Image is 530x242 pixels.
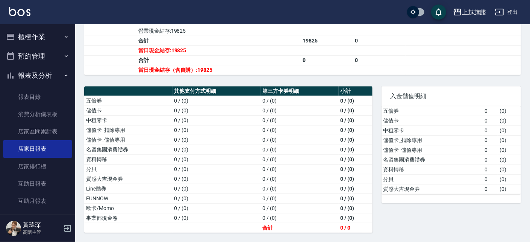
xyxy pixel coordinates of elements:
td: 儲值卡_儲值專用 [84,135,173,145]
td: 0 / (0) [339,154,373,164]
button: 上越旗艦 [450,5,489,20]
th: 第三方卡券明細 [260,86,339,96]
td: 0 / (0) [173,194,261,203]
td: 中租零卡 [382,126,483,135]
td: 0 / (0) [173,213,261,223]
td: 0 / (0) [173,145,261,154]
td: 0 [483,106,498,116]
td: 0 [483,126,498,135]
td: ( 0 ) [498,155,521,165]
td: 分貝 [84,164,173,174]
td: ( 0 ) [498,165,521,174]
td: 0 / (0) [260,194,339,203]
td: 0 / (0) [339,125,373,135]
th: 小計 [339,86,373,96]
img: Person [6,221,21,236]
td: 0 / (0) [173,96,261,106]
button: 報表及分析 [3,66,72,85]
div: 上越旗艦 [462,8,486,17]
td: ( 0 ) [498,106,521,116]
td: 0 / (0) [173,174,261,184]
th: 其他支付方式明細 [173,86,261,96]
td: 質感大吉現金券 [84,174,173,184]
td: 儲值卡 [84,106,173,115]
td: 0 / (0) [260,213,339,223]
td: 五倍券 [382,106,483,116]
td: 0 / (0) [260,106,339,115]
td: 0 / (0) [173,115,261,125]
img: Logo [9,7,30,16]
a: 報表目錄 [3,88,72,106]
td: 0 / (0) [173,154,261,164]
p: 高階主管 [23,229,61,236]
td: Line酷券 [84,184,173,194]
a: 店家排行榜 [3,158,72,175]
td: 歐卡/Momo [84,203,173,213]
td: 0 [483,155,498,165]
td: ( 0 ) [498,116,521,126]
td: 0 / (0) [260,96,339,106]
td: 0 / (0) [339,203,373,213]
td: 0 [353,55,406,65]
td: 0 [483,116,498,126]
td: ( 0 ) [498,135,521,145]
td: 0 [483,184,498,194]
td: 合計 [136,55,301,65]
td: 0 / (0) [260,203,339,213]
td: 儲值卡_扣除專用 [84,125,173,135]
td: 0 / (0) [339,194,373,203]
a: 店家區間累計表 [3,123,72,140]
td: 營業現金結存:19825 [136,26,301,36]
td: 0 / (0) [260,174,339,184]
td: 資料轉移 [84,154,173,164]
td: 0 [483,145,498,155]
button: 預約管理 [3,47,72,66]
td: 0 / (0) [339,174,373,184]
td: ( 0 ) [498,126,521,135]
td: 19825 [301,36,353,45]
td: 分貝 [382,174,483,184]
td: 0 / (0) [339,145,373,154]
td: 0 / (0) [339,184,373,194]
td: 0 / (0) [173,184,261,194]
h5: 黃瑋琛 [23,221,61,229]
a: 互助月報表 [3,192,72,210]
td: 儲值卡_儲值專用 [382,145,483,155]
a: 互助日報表 [3,175,72,192]
button: save [431,5,446,20]
td: 0 / (0) [339,96,373,106]
td: 0 / (0) [173,125,261,135]
td: 0 / (0) [260,184,339,194]
a: 互助排行榜 [3,210,72,227]
td: 0 / (0) [260,145,339,154]
td: ( 0 ) [498,145,521,155]
td: 0 / (0) [260,125,339,135]
a: 消費分析儀表板 [3,106,72,123]
td: 名留集團消費禮券 [382,155,483,165]
table: a dense table [84,86,373,233]
td: 0 [301,55,353,65]
td: 0 / 0 [339,223,373,233]
td: 0 / (0) [260,135,339,145]
td: 資料轉移 [382,165,483,174]
td: 0 / (0) [260,154,339,164]
td: 五倍券 [84,96,173,106]
table: a dense table [382,106,521,194]
td: 當日現金結存（含自購）:19825 [136,65,301,75]
td: 0 [483,165,498,174]
td: 0 / (0) [173,106,261,115]
td: 儲值卡_扣除專用 [382,135,483,145]
td: 0 / (0) [173,203,261,213]
td: 0 [353,36,406,45]
td: 0 / (0) [173,135,261,145]
td: 儲值卡 [382,116,483,126]
button: 登出 [492,5,521,19]
td: 0 [483,135,498,145]
td: 0 / (0) [339,135,373,145]
td: 0 / (0) [339,213,373,223]
td: 0 / (0) [339,164,373,174]
td: 0 / (0) [173,164,261,174]
td: FUNNOW [84,194,173,203]
td: ( 0 ) [498,174,521,184]
td: ( 0 ) [498,184,521,194]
